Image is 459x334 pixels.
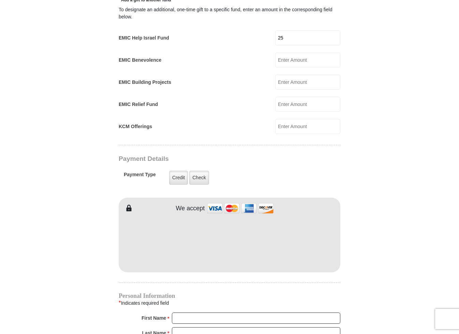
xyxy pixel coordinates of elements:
[206,201,275,216] img: credit cards accepted
[275,52,340,67] input: Enter Amount
[119,155,293,163] h3: Payment Details
[119,34,169,42] label: EMIC Help Israel Fund
[169,171,188,185] label: Credit
[119,79,171,86] label: EMIC Building Projects
[119,293,340,299] h4: Personal Information
[275,97,340,112] input: Enter Amount
[275,75,340,90] input: Enter Amount
[189,171,209,185] label: Check
[142,313,166,323] strong: First Name
[176,205,205,212] h4: We accept
[275,119,340,134] input: Enter Amount
[119,57,161,64] label: EMIC Benevolence
[124,172,156,181] h5: Payment Type
[275,30,340,45] input: Enter Amount
[119,123,152,130] label: KCM Offerings
[119,6,340,20] div: To designate an additional, one-time gift to a specific fund, enter an amount in the correspondin...
[119,101,158,108] label: EMIC Relief Fund
[119,299,340,307] div: Indicates required field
